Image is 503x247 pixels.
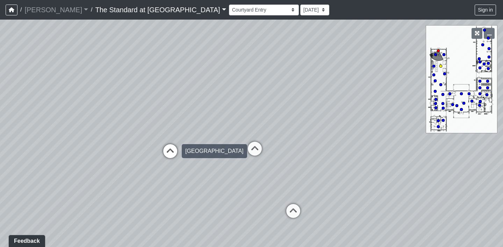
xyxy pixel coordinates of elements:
div: [GEOGRAPHIC_DATA] [182,144,247,158]
button: Sign in [475,5,496,15]
span: / [17,3,24,17]
span: / [88,3,95,17]
a: [PERSON_NAME] [24,3,88,17]
a: The Standard at [GEOGRAPHIC_DATA] [95,3,226,17]
iframe: Ybug feedback widget [5,233,49,247]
